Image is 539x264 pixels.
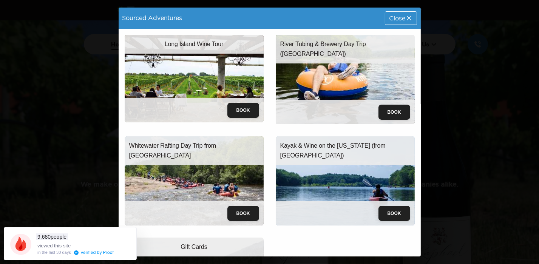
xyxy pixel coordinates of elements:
div: in the last 30 days [37,250,71,255]
button: Book [227,103,259,118]
span: viewed this site [37,243,71,249]
img: river-tubing.jpeg [276,35,415,124]
img: wine-tour-trip.jpeg [125,35,264,122]
button: Book [227,206,259,221]
button: Book [378,206,410,221]
img: kayak-wine.jpeg [276,136,415,226]
span: Close [389,15,405,21]
p: Long Island Wine Tour [165,39,224,49]
span: people [36,233,68,240]
p: Gift Cards [181,242,207,252]
p: Kayak & Wine on the [US_STATE] (from [GEOGRAPHIC_DATA]) [280,141,410,161]
p: River Tubing & Brewery Day Trip ([GEOGRAPHIC_DATA]) [280,39,410,59]
p: Whitewater Rafting Day Trip from [GEOGRAPHIC_DATA] [129,141,259,161]
span: 9,680 [37,234,51,240]
div: Sourced Adventures [119,11,186,25]
img: whitewater-rafting.jpeg [125,136,264,226]
button: Book [378,105,410,120]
